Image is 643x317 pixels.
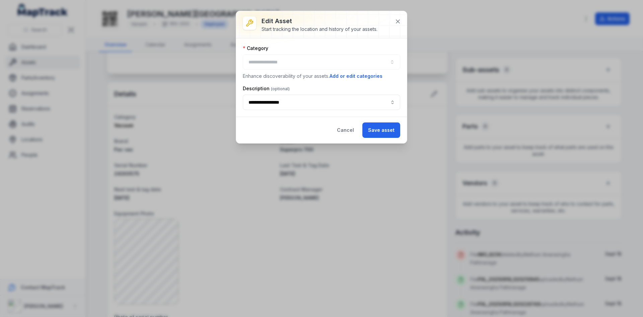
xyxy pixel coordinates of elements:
h3: Edit asset [262,16,377,26]
p: Enhance discoverability of your assets. [243,72,400,80]
button: Add or edit categories [329,72,383,80]
button: Save asset [362,122,400,138]
button: Cancel [331,122,360,138]
input: asset-edit:description-label [243,95,400,110]
div: Start tracking the location and history of your assets. [262,26,377,33]
label: Description [243,85,290,92]
label: Category [243,45,268,52]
